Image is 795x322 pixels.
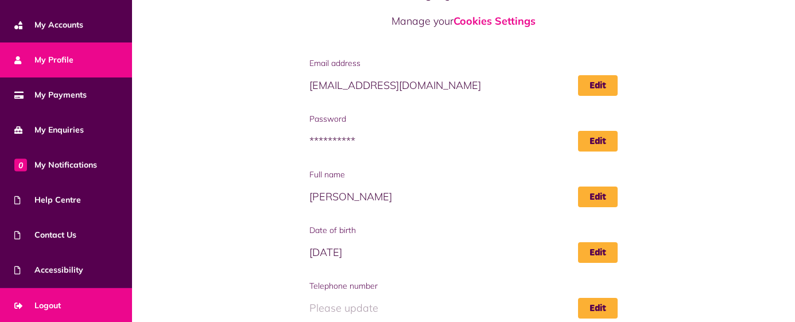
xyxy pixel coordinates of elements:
span: Contact Us [14,229,76,241]
span: Please update [309,298,618,319]
a: Edit [578,298,618,319]
span: My Accounts [14,19,83,31]
span: Logout [14,300,61,312]
span: Date of birth [309,224,618,236]
span: Telephone number [309,280,618,292]
a: Edit [578,131,618,152]
a: Edit [578,242,618,263]
a: Edit [578,75,618,96]
span: [EMAIL_ADDRESS][DOMAIN_NAME] [309,75,618,96]
span: My Enquiries [14,124,84,136]
a: Edit [578,187,618,207]
span: Accessibility [14,264,83,276]
span: 0 [14,158,27,171]
span: [PERSON_NAME] [309,187,618,207]
span: Full name [309,169,618,181]
span: My Profile [14,54,73,66]
span: My Payments [14,89,87,101]
span: Email address [309,57,618,69]
span: Help Centre [14,194,81,206]
span: Password [309,113,618,125]
span: [DATE] [309,242,618,263]
span: My Notifications [14,159,97,171]
a: Cookies Settings [453,14,536,28]
p: Manage your [309,13,618,29]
